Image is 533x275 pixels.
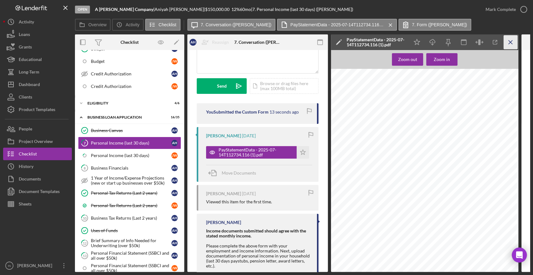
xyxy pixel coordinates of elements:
[83,216,87,220] tspan: 10
[385,129,392,131] span: 68.00
[290,22,384,27] label: PayStatementData - 2025-07-14T112734.116 (1).pdf
[442,148,456,150] span: XXXXXX7502
[363,155,389,157] span: [US_STATE] State Income
[171,240,178,246] div: A H
[362,110,370,112] span: Federal:
[222,170,256,176] span: Move Documents
[234,40,281,45] div: 7. Conversation ([PERSON_NAME])
[171,71,178,77] div: A H
[206,228,306,238] strong: Income documents submitted should agree with the stated monthly income.
[78,187,181,199] a: Personal Tax Returns (Last 2 years)AH
[3,123,72,135] button: People
[481,145,491,147] span: transit/ABA
[186,36,235,48] button: AHReassign
[474,268,487,270] span: XXXXXXXXX
[392,53,423,66] button: Zoom out
[3,66,72,78] button: Long-Term
[19,173,41,187] div: Documents
[171,127,178,134] div: A H
[358,135,368,137] span: Gross Pay
[409,148,414,150] span: 0.00
[436,268,450,270] span: XXXXXX7502
[3,41,72,53] button: Grants
[406,150,414,152] span: -54.81
[358,264,382,267] span: Deposited to the account
[408,157,414,160] span: -8.84
[78,262,181,274] a: Personal Financial Statement (SSBCI and all over $50k)JW
[406,152,414,155] span: -12.81
[442,142,450,144] span: Deposits
[171,177,178,184] div: A H
[442,125,460,128] span: Other Benefits and
[206,191,241,196] div: [PERSON_NAME]
[78,137,181,149] a: 7Personal Income (last 30 days)AH
[231,7,240,12] div: 12 %
[434,79,470,83] span: Earnings Statement
[3,148,72,160] button: Checklist
[87,115,164,119] div: BUSINESS LOAN APPLICATION
[78,55,181,68] a: BudgetJW
[357,108,380,110] span: Exemptions/Allowances:
[78,80,181,93] a: Credit AuthorizationJW
[424,129,434,131] span: 8937.50
[397,108,410,110] span: Tax Override:
[442,128,453,130] span: Information
[462,251,471,253] span: [DATE]
[3,53,72,66] button: Educational
[512,247,527,262] div: Open Intercom Messenger
[78,212,181,224] a: 10Business Tax Returns (Last 2 years)AH
[217,78,227,94] div: Send
[19,135,53,149] div: Project Overview
[19,160,33,174] div: History
[19,103,55,117] div: Product Templates
[3,160,72,173] button: History
[398,53,417,66] div: Zoom out
[91,71,171,76] div: Credit Authorization
[19,78,40,92] div: Dashboard
[387,79,397,82] span: Loc/Dept
[363,148,379,150] span: Federal Income
[242,191,256,196] time: 2025-07-08 04:09
[408,155,414,157] span: -5.00
[357,105,378,107] span: Taxable Filing Status:
[269,109,299,115] time: 2025-08-12 16:09
[206,165,262,181] button: Move Documents
[362,79,380,82] span: Company Code
[445,115,478,118] span: [GEOGRAPHIC_DATA]
[486,3,516,16] div: Mark Complete
[126,22,139,27] label: Activity
[78,249,181,262] a: 13Personal Financial Statement (SSBCI and all over $50k)AH
[376,112,377,115] span: 0
[3,173,72,185] button: Documents
[83,253,86,257] tspan: 13
[362,82,384,84] span: L6 / G9E 26709759
[171,58,178,64] div: J W
[3,185,72,198] button: Document Templates
[475,264,486,267] span: transit/ABA
[445,107,471,110] span: [PERSON_NAME]
[242,133,256,138] time: 2025-07-14 16:34
[206,220,241,225] div: [PERSON_NAME]
[362,112,368,115] span: State:
[78,199,181,212] a: Personal Tax Returns (Last 2 years)JW
[371,125,375,128] span: rate
[3,135,72,148] button: Project Overview
[434,92,444,94] span: Pay Date:
[504,131,512,134] span: 687.50
[206,109,269,115] div: You Submitted the Custom Form
[434,53,450,66] div: Zoom in
[422,135,433,137] span: $8,937.50
[455,87,462,89] span: [DATE]
[498,264,506,267] span: amount
[155,7,205,12] div: Aniyah [PERSON_NAME] |
[78,174,181,187] a: 1 Year of Income/Expense Projections (new or start up businesses over $50k)AH
[504,148,512,150] span: 802.54
[387,82,390,84] span: 01/
[19,66,39,80] div: Long-Term
[3,28,72,41] a: Loans
[91,238,171,248] div: Brief Summary of Info Needed for Underwriting (over $50k)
